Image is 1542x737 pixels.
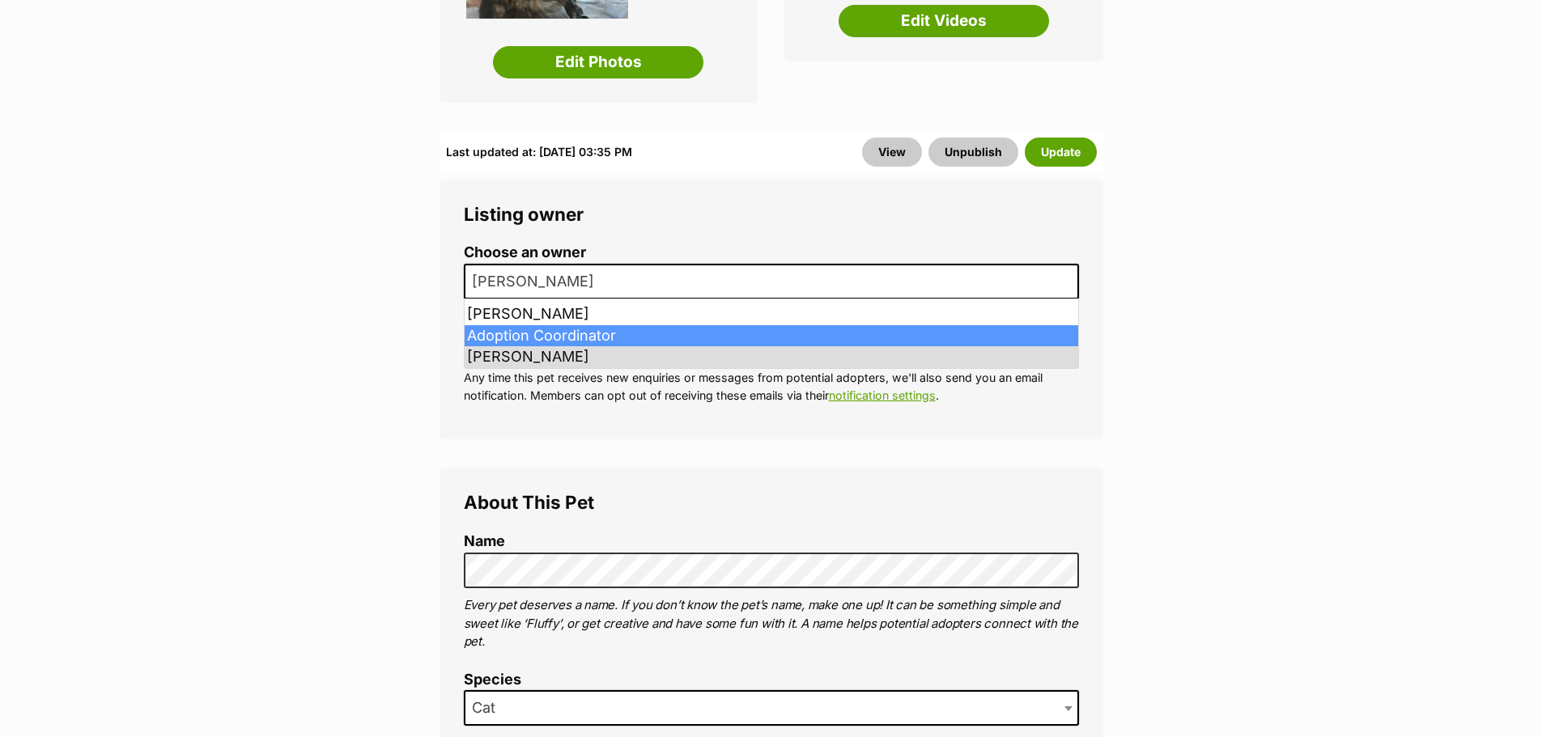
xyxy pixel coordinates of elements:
[465,346,1078,368] li: [PERSON_NAME]
[493,46,703,78] a: Edit Photos
[464,596,1079,651] p: Every pet deserves a name. If you don’t know the pet’s name, make one up! It can be something sim...
[829,388,936,402] a: notification settings
[464,690,1079,726] span: Cat
[839,5,1049,37] a: Edit Videos
[465,697,512,719] span: Cat
[464,244,1079,261] label: Choose an owner
[464,369,1079,404] p: Any time this pet receives new enquiries or messages from potential adopters, we'll also send you...
[446,138,632,167] div: Last updated at: [DATE] 03:35 PM
[862,138,922,167] a: View
[465,325,1078,347] li: Adoption Coordinator
[928,138,1018,167] button: Unpublish
[465,303,1078,325] li: [PERSON_NAME]
[464,671,1079,688] label: Species
[464,533,1079,550] label: Name
[464,203,584,225] span: Listing owner
[1025,138,1097,167] button: Update
[464,264,1079,299] span: Melissa Kagie
[465,270,610,293] span: Melissa Kagie
[464,491,594,513] span: About This Pet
